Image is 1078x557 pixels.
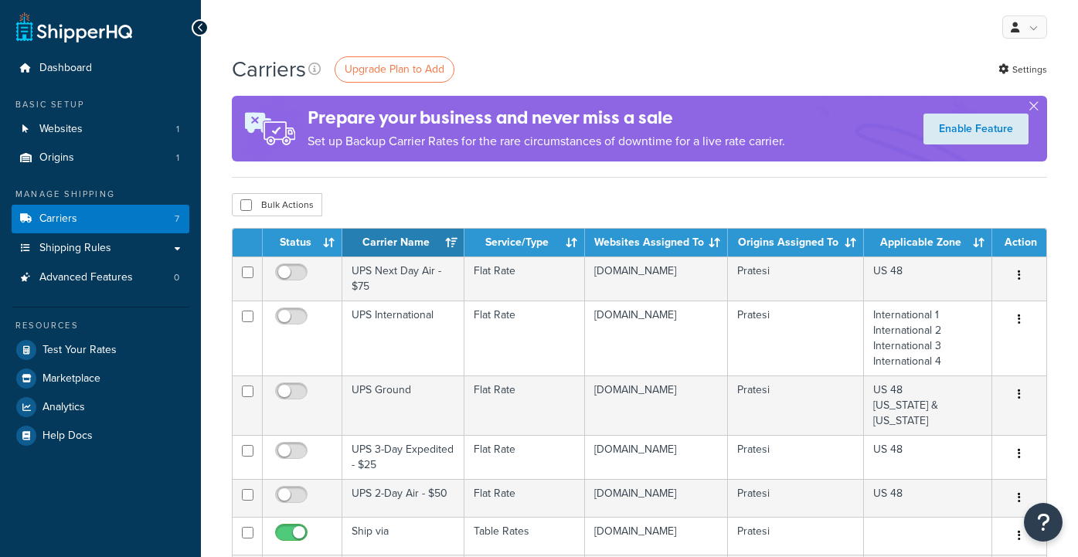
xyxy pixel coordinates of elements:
span: Advanced Features [39,271,133,284]
li: Origins [12,144,189,172]
td: UPS 3-Day Expedited - $25 [342,435,464,479]
div: Manage Shipping [12,188,189,201]
span: Shipping Rules [39,242,111,255]
td: Pratesi [728,256,864,301]
a: ShipperHQ Home [16,12,132,42]
td: Flat Rate [464,479,585,517]
span: Carriers [39,212,77,226]
td: Ship via [342,517,464,555]
a: Shipping Rules [12,234,189,263]
span: 1 [176,151,179,165]
li: Advanced Features [12,263,189,292]
span: Help Docs [43,430,93,443]
a: Analytics [12,393,189,421]
a: Advanced Features 0 [12,263,189,292]
h1: Carriers [232,54,306,84]
a: Dashboard [12,54,189,83]
th: Action [992,229,1046,256]
td: [DOMAIN_NAME] [585,256,728,301]
p: Set up Backup Carrier Rates for the rare circumstances of downtime for a live rate carrier. [308,131,785,152]
td: Flat Rate [464,375,585,435]
span: Websites [39,123,83,136]
td: US 48 [US_STATE] & [US_STATE] [864,375,992,435]
span: 0 [174,271,179,284]
span: Dashboard [39,62,92,75]
td: Flat Rate [464,435,585,479]
h4: Prepare your business and never miss a sale [308,105,785,131]
td: Flat Rate [464,301,585,375]
td: International 1 International 2 International 3 International 4 [864,301,992,375]
span: Upgrade Plan to Add [345,61,444,77]
th: Carrier Name: activate to sort column ascending [342,229,464,256]
span: Origins [39,151,74,165]
a: Enable Feature [923,114,1029,144]
span: 1 [176,123,179,136]
span: Marketplace [43,372,100,385]
th: Websites Assigned To: activate to sort column ascending [585,229,728,256]
span: Analytics [43,401,85,414]
th: Applicable Zone: activate to sort column ascending [864,229,992,256]
td: Pratesi [728,517,864,555]
td: [DOMAIN_NAME] [585,301,728,375]
a: Help Docs [12,422,189,450]
td: Pratesi [728,479,864,517]
td: US 48 [864,256,992,301]
td: UPS Ground [342,375,464,435]
th: Status: activate to sort column ascending [263,229,342,256]
div: Basic Setup [12,98,189,111]
a: Carriers 7 [12,205,189,233]
span: Test Your Rates [43,344,117,357]
button: Open Resource Center [1024,503,1063,542]
th: Origins Assigned To: activate to sort column ascending [728,229,864,256]
td: Table Rates [464,517,585,555]
li: Websites [12,115,189,144]
td: [DOMAIN_NAME] [585,517,728,555]
td: Flat Rate [464,256,585,301]
a: Origins 1 [12,144,189,172]
a: Upgrade Plan to Add [335,56,454,83]
td: UPS International [342,301,464,375]
button: Bulk Actions [232,193,322,216]
td: [DOMAIN_NAME] [585,479,728,517]
td: US 48 [864,435,992,479]
td: [DOMAIN_NAME] [585,375,728,435]
li: Carriers [12,205,189,233]
td: Pratesi [728,375,864,435]
td: Pratesi [728,435,864,479]
a: Settings [998,59,1047,80]
th: Service/Type: activate to sort column ascending [464,229,585,256]
td: Pratesi [728,301,864,375]
div: Resources [12,319,189,332]
a: Websites 1 [12,115,189,144]
td: US 48 [864,479,992,517]
img: ad-rules-rateshop-fe6ec290ccb7230408bd80ed9643f0289d75e0ffd9eb532fc0e269fcd187b520.png [232,96,308,161]
td: [DOMAIN_NAME] [585,435,728,479]
span: 7 [175,212,179,226]
a: Marketplace [12,365,189,392]
td: UPS 2-Day Air - $50 [342,479,464,517]
td: UPS Next Day Air - $75 [342,256,464,301]
a: Test Your Rates [12,336,189,364]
